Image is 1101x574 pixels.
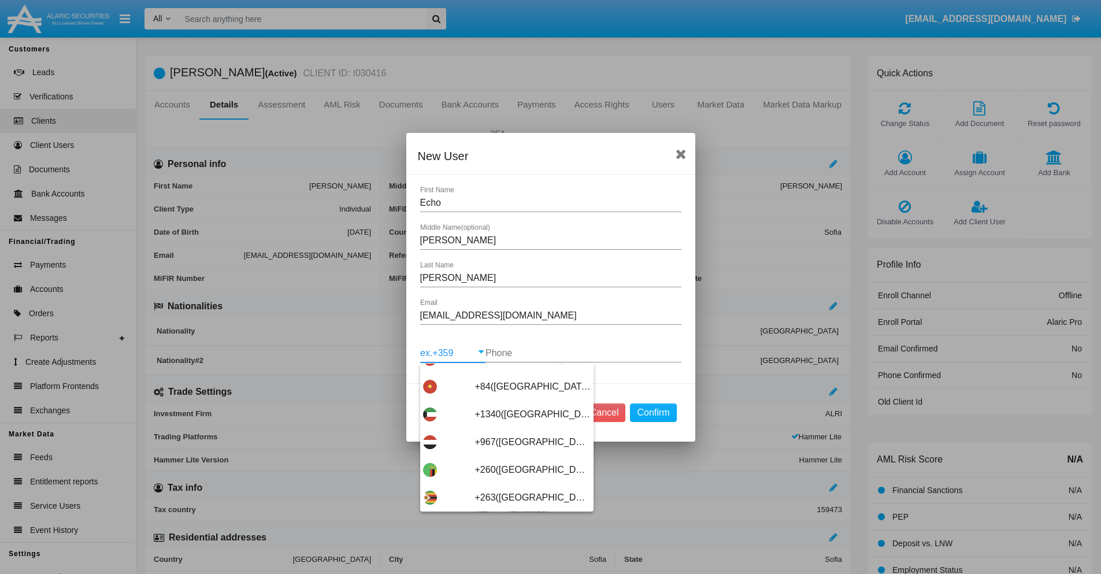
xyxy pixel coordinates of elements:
span: +1340([GEOGRAPHIC_DATA], [GEOGRAPHIC_DATA]) [475,401,591,428]
button: Cancel [583,403,626,422]
button: Confirm [630,403,676,422]
div: New User [418,147,684,165]
span: +260([GEOGRAPHIC_DATA]) [475,456,591,484]
span: +967([GEOGRAPHIC_DATA]) [475,428,591,456]
span: +263([GEOGRAPHIC_DATA]) [475,484,591,512]
span: +84([GEOGRAPHIC_DATA]) [475,373,591,401]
